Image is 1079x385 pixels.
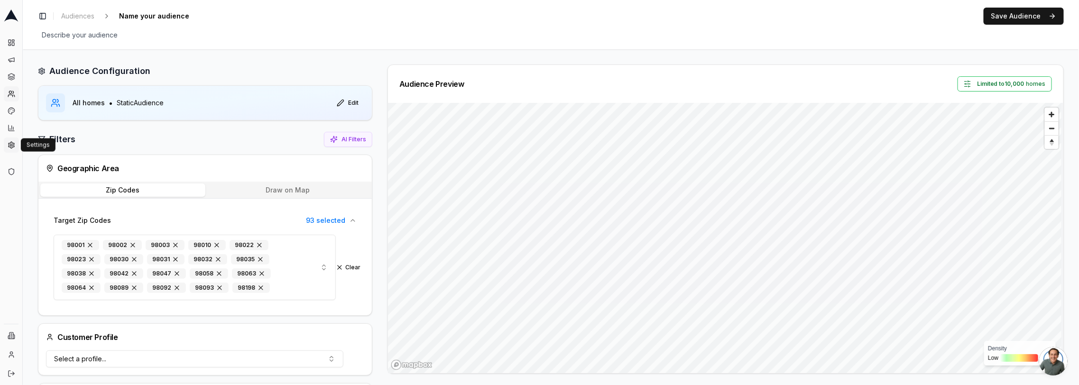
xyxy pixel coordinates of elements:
[1045,108,1059,121] button: Zoom in
[391,359,433,370] a: Mapbox homepage
[62,254,101,265] div: 98023
[104,254,143,265] div: 98030
[62,283,101,293] div: 98064
[38,28,121,42] span: Describe your audience
[324,132,372,147] button: AI Filters
[54,354,106,364] span: Select a profile...
[977,80,1046,88] span: homes
[188,240,226,250] div: 98010
[977,80,1024,88] span: Limited to 10,000
[21,138,55,152] div: Settings
[40,183,205,197] button: Zip Codes
[57,9,98,23] a: Audiences
[46,231,364,308] div: Target Zip Codes93 selected
[147,268,186,279] div: 98047
[984,8,1064,25] button: Save Audience
[104,283,143,293] div: 98089
[188,254,227,265] div: 98032
[4,366,19,381] button: Log out
[988,345,1052,352] div: Density
[73,98,105,108] span: All homes
[46,163,364,174] div: Geographic Area
[115,9,193,23] span: Name your audience
[1043,137,1060,148] span: Reset bearing to north
[1045,122,1059,135] span: Zoom out
[306,216,345,225] span: 93 selected
[103,240,142,250] div: 98002
[104,268,143,279] div: 98042
[146,240,184,250] div: 98003
[54,216,111,225] span: Target Zip Codes
[190,268,228,279] div: 98058
[341,136,366,143] span: AI Filters
[46,210,364,231] button: Target Zip Codes93 selected
[1045,135,1059,149] button: Reset bearing to north
[336,264,360,271] button: Clear
[62,268,101,279] div: 98038
[231,254,269,265] div: 98035
[109,97,113,109] span: •
[147,283,186,293] div: 98092
[1045,121,1059,135] button: Zoom out
[190,283,229,293] div: 98093
[62,240,99,250] div: 98001
[61,11,94,21] span: Audiences
[1039,347,1068,376] div: Open chat
[117,98,164,108] span: Static Audience
[232,268,271,279] div: 98063
[331,95,364,110] button: Edit
[958,76,1052,92] button: Limited to10,000 homes
[49,64,150,78] h2: Audience Configuration
[147,254,184,265] div: 98031
[988,354,998,362] span: Low
[232,283,270,293] div: 98198
[399,80,464,88] div: Audience Preview
[388,103,1061,374] canvas: Map
[57,9,208,23] nav: breadcrumb
[49,133,75,146] h2: Filters
[46,331,118,343] div: Customer Profile
[230,240,268,250] div: 98022
[205,183,370,197] button: Draw on Map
